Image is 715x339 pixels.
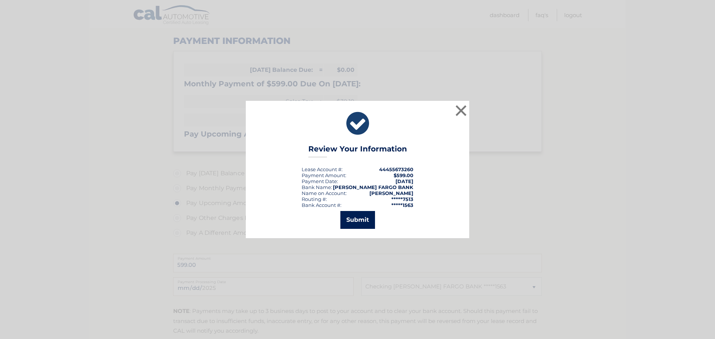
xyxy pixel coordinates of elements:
strong: [PERSON_NAME] [369,190,413,196]
div: Name on Account: [302,190,347,196]
div: : [302,178,338,184]
div: Bank Name: [302,184,332,190]
span: Payment Date [302,178,337,184]
div: Payment Amount: [302,172,346,178]
strong: [PERSON_NAME] FARGO BANK [333,184,413,190]
button: Submit [340,211,375,229]
div: Lease Account #: [302,166,343,172]
h3: Review Your Information [308,144,407,157]
strong: 44455673260 [379,166,413,172]
span: [DATE] [395,178,413,184]
div: Bank Account #: [302,202,341,208]
div: Routing #: [302,196,327,202]
button: × [454,103,468,118]
span: $599.00 [394,172,413,178]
